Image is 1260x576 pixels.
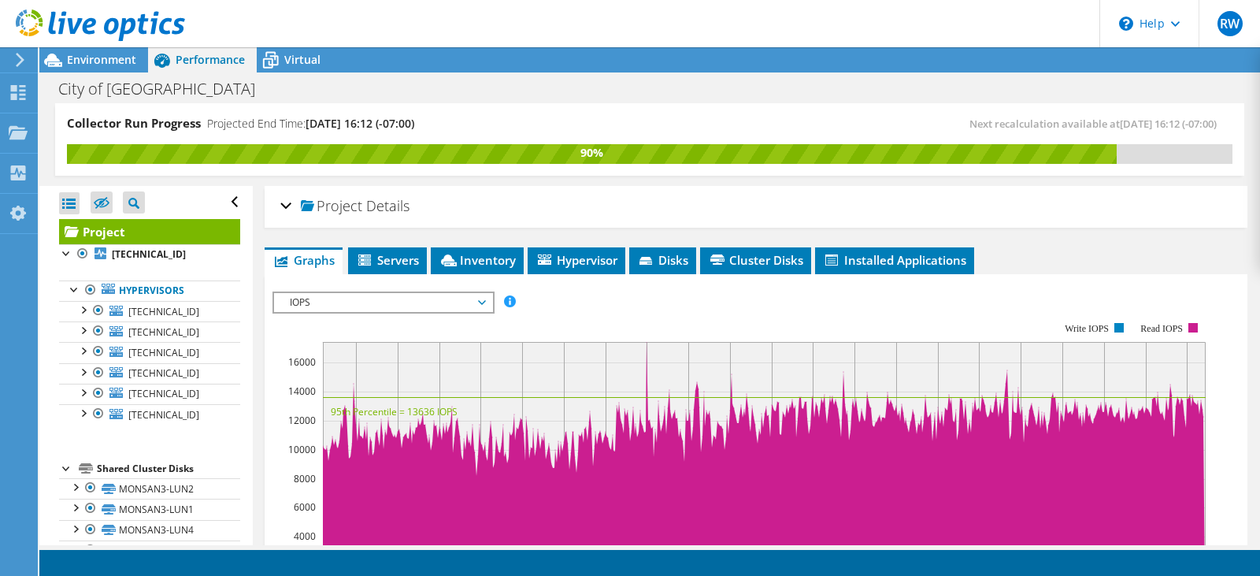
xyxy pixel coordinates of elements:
[67,144,1117,162] div: 90%
[176,52,245,67] span: Performance
[969,117,1225,131] span: Next recalculation available at
[51,80,280,98] h1: City of [GEOGRAPHIC_DATA]
[1065,323,1109,334] text: Write IOPS
[59,219,240,244] a: Project
[59,384,240,404] a: [TECHNICAL_ID]
[112,247,186,261] b: [TECHNICAL_ID]
[207,115,414,132] h4: Projected End Time:
[301,199,362,214] span: Project
[59,499,240,519] a: MONSAN3-LUN1
[272,252,335,268] span: Graphs
[288,385,316,398] text: 14000
[59,301,240,321] a: [TECHNICAL_ID]
[59,244,240,265] a: [TECHNICAL_ID]
[128,408,199,422] span: [TECHNICAL_ID]
[128,346,199,359] span: [TECHNICAL_ID]
[331,405,458,418] text: 95th Percentile = 13636 IOPS
[288,355,316,369] text: 16000
[59,541,240,561] a: MONSAN3-LUN3
[294,530,316,543] text: 4000
[128,387,199,400] span: [TECHNICAL_ID]
[356,252,419,268] span: Servers
[288,414,316,427] text: 12000
[637,252,688,268] span: Disks
[59,478,240,499] a: MONSAN3-LUN2
[288,443,316,456] text: 10000
[1120,117,1217,131] span: [DATE] 16:12 (-07:00)
[128,366,199,380] span: [TECHNICAL_ID]
[1217,11,1243,36] span: RW
[128,325,199,339] span: [TECHNICAL_ID]
[535,252,617,268] span: Hypervisor
[823,252,966,268] span: Installed Applications
[59,321,240,342] a: [TECHNICAL_ID]
[294,500,316,514] text: 6000
[1119,17,1133,31] svg: \n
[284,52,321,67] span: Virtual
[128,305,199,318] span: [TECHNICAL_ID]
[59,404,240,425] a: [TECHNICAL_ID]
[366,196,409,215] span: Details
[59,281,240,301] a: Hypervisors
[439,252,516,268] span: Inventory
[97,459,240,478] div: Shared Cluster Disks
[282,293,484,312] span: IOPS
[59,363,240,384] a: [TECHNICAL_ID]
[67,52,136,67] span: Environment
[294,472,316,485] text: 8000
[59,342,240,362] a: [TECHNICAL_ID]
[306,116,414,131] span: [DATE] 16:12 (-07:00)
[1141,323,1184,334] text: Read IOPS
[708,252,803,268] span: Cluster Disks
[59,520,240,541] a: MONSAN3-LUN4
